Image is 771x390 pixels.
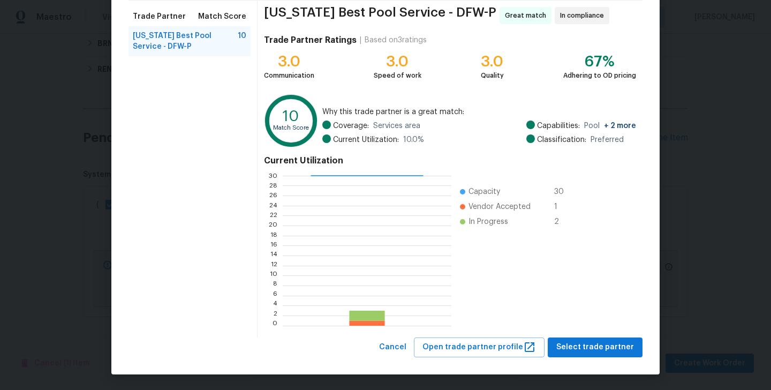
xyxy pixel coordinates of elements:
text: 30 [269,172,277,179]
span: [US_STATE] Best Pool Service - DFW-P [264,7,496,24]
text: 6 [273,292,277,299]
div: Speed of work [374,70,421,81]
span: 1 [554,201,571,212]
span: Services area [373,121,420,131]
div: 67% [563,56,636,67]
text: 10 [283,109,299,124]
h4: Trade Partner Ratings [264,35,357,46]
span: Capacity [468,186,500,197]
span: Open trade partner profile [422,341,536,354]
text: 4 [273,302,277,309]
button: Cancel [375,337,411,357]
span: 30 [554,186,571,197]
span: Match Score [198,11,246,22]
span: 10.0 % [403,134,424,145]
text: 0 [273,322,277,329]
span: Why this trade partner is a great match: [322,107,636,117]
span: Classification: [537,134,586,145]
text: 26 [269,192,277,199]
div: 3.0 [374,56,421,67]
span: Vendor Accepted [468,201,531,212]
text: Match Score [273,125,309,131]
div: Based on 3 ratings [365,35,427,46]
text: 12 [271,262,277,269]
span: 10 [238,31,246,52]
span: In compliance [560,10,608,21]
text: 10 [270,272,277,279]
span: Preferred [591,134,624,145]
span: Trade Partner [133,11,186,22]
span: Current Utilization: [333,134,399,145]
button: Open trade partner profile [414,337,545,357]
span: In Progress [468,216,508,227]
div: Quality [481,70,504,81]
text: 28 [269,182,277,189]
span: Pool [584,121,636,131]
span: Coverage: [333,121,369,131]
text: 8 [273,282,277,289]
span: Cancel [379,341,406,354]
div: 3.0 [264,56,314,67]
span: Great match [505,10,550,21]
div: Adhering to OD pricing [563,70,636,81]
span: Capabilities: [537,121,580,131]
div: | [357,35,365,46]
span: Select trade partner [556,341,634,354]
div: Communication [264,70,314,81]
h4: Current Utilization [264,155,636,166]
text: 20 [269,222,277,229]
span: + 2 more [604,122,636,130]
text: 18 [270,232,277,239]
button: Select trade partner [548,337,642,357]
text: 22 [270,212,277,219]
div: 3.0 [481,56,504,67]
span: 2 [554,216,571,227]
text: 2 [274,312,277,319]
span: [US_STATE] Best Pool Service - DFW-P [133,31,238,52]
text: 24 [269,202,277,209]
text: 16 [270,242,277,249]
text: 14 [270,252,277,259]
